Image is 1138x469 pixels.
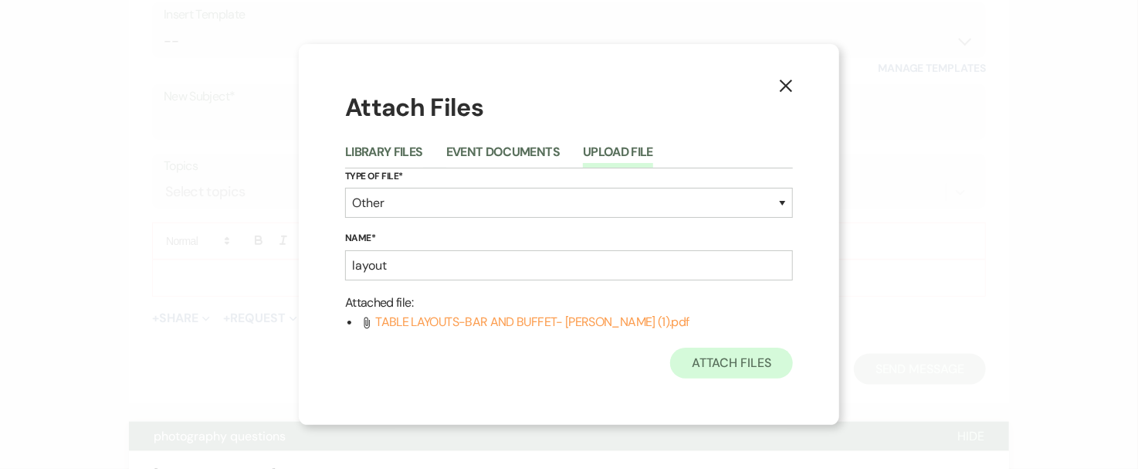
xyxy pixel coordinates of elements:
[345,168,793,185] label: Type of File*
[670,348,793,379] button: Attach Files
[345,293,793,313] p: Attached file :
[345,90,793,125] h1: Attach Files
[345,230,793,247] label: Name*
[583,146,653,168] button: Upload File
[446,146,560,168] button: Event Documents
[375,314,689,330] span: TABLE LAYOUTS-BAR AND BUFFET- [PERSON_NAME] (1).pdf
[345,146,423,168] button: Library Files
